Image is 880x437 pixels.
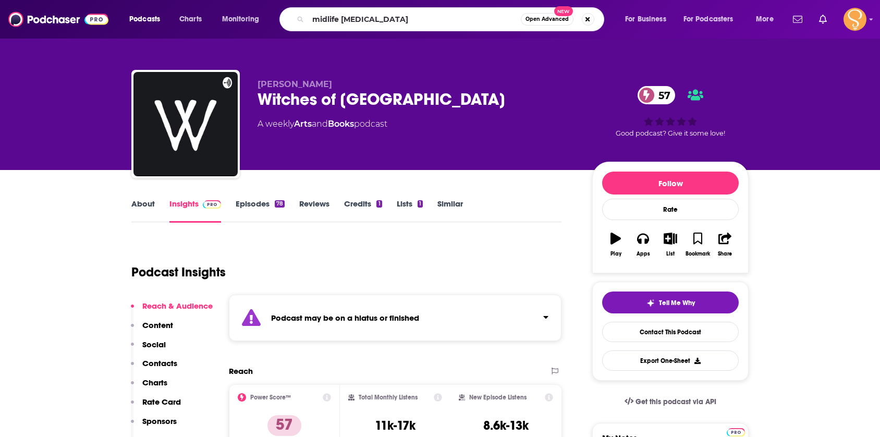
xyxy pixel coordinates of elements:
[142,378,167,387] p: Charts
[618,11,679,28] button: open menu
[602,322,739,342] a: Contact This Podcast
[397,199,423,223] a: Lists1
[267,415,301,436] p: 57
[666,251,675,257] div: List
[629,226,656,263] button: Apps
[142,301,213,311] p: Reach & Audience
[375,418,415,433] h3: 11k-17k
[344,199,382,223] a: Credits1
[638,86,676,104] a: 57
[131,339,166,359] button: Social
[275,200,285,208] div: 78
[602,226,629,263] button: Play
[131,301,213,320] button: Reach & Audience
[602,199,739,220] div: Rate
[602,350,739,371] button: Export One-Sheet
[359,394,418,401] h2: Total Monthly Listens
[179,12,202,27] span: Charts
[648,86,676,104] span: 57
[712,226,739,263] button: Share
[131,358,177,378] button: Contacts
[229,295,561,341] section: Click to expand status details
[602,292,739,313] button: tell me why sparkleTell Me Why
[686,251,710,257] div: Bookmark
[294,119,312,129] a: Arts
[169,199,221,223] a: InsightsPodchaser Pro
[610,251,621,257] div: Play
[592,79,749,144] div: 57Good podcast? Give it some love!
[659,299,695,307] span: Tell Me Why
[142,416,177,426] p: Sponsors
[483,418,529,433] h3: 8.6k-13k
[616,129,725,137] span: Good podcast? Give it some love!
[131,397,181,416] button: Rate Card
[236,199,285,223] a: Episodes78
[635,397,716,406] span: Get this podcast via API
[131,416,177,435] button: Sponsors
[142,397,181,407] p: Rate Card
[616,389,725,415] a: Get this podcast via API
[308,11,521,28] input: Search podcasts, credits, & more...
[129,12,160,27] span: Podcasts
[683,12,734,27] span: For Podcasters
[844,8,866,31] span: Logged in as RebeccaAtkinson
[727,427,745,436] a: Pro website
[677,11,749,28] button: open menu
[469,394,527,401] h2: New Episode Listens
[521,13,573,26] button: Open AdvancedNew
[299,199,329,223] a: Reviews
[133,72,238,176] img: Witches of Scotland
[131,320,173,339] button: Content
[8,9,108,29] img: Podchaser - Follow, Share and Rate Podcasts
[215,11,273,28] button: open menu
[602,172,739,195] button: Follow
[554,6,573,16] span: New
[142,320,173,330] p: Content
[173,11,208,28] a: Charts
[312,119,328,129] span: and
[718,251,732,257] div: Share
[271,313,419,323] strong: Podcast may be on a hiatus or finished
[328,119,354,129] a: Books
[131,199,155,223] a: About
[844,8,866,31] img: User Profile
[122,11,174,28] button: open menu
[418,200,423,208] div: 1
[131,378,167,397] button: Charts
[789,10,806,28] a: Show notifications dropdown
[142,358,177,368] p: Contacts
[727,428,745,436] img: Podchaser Pro
[756,12,774,27] span: More
[657,226,684,263] button: List
[229,366,253,376] h2: Reach
[131,264,226,280] h1: Podcast Insights
[289,7,614,31] div: Search podcasts, credits, & more...
[646,299,655,307] img: tell me why sparkle
[258,118,387,130] div: A weekly podcast
[525,17,569,22] span: Open Advanced
[142,339,166,349] p: Social
[684,226,711,263] button: Bookmark
[376,200,382,208] div: 1
[437,199,463,223] a: Similar
[258,79,332,89] span: [PERSON_NAME]
[749,11,787,28] button: open menu
[815,10,831,28] a: Show notifications dropdown
[625,12,666,27] span: For Business
[637,251,650,257] div: Apps
[222,12,259,27] span: Monitoring
[844,8,866,31] button: Show profile menu
[250,394,291,401] h2: Power Score™
[203,200,221,209] img: Podchaser Pro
